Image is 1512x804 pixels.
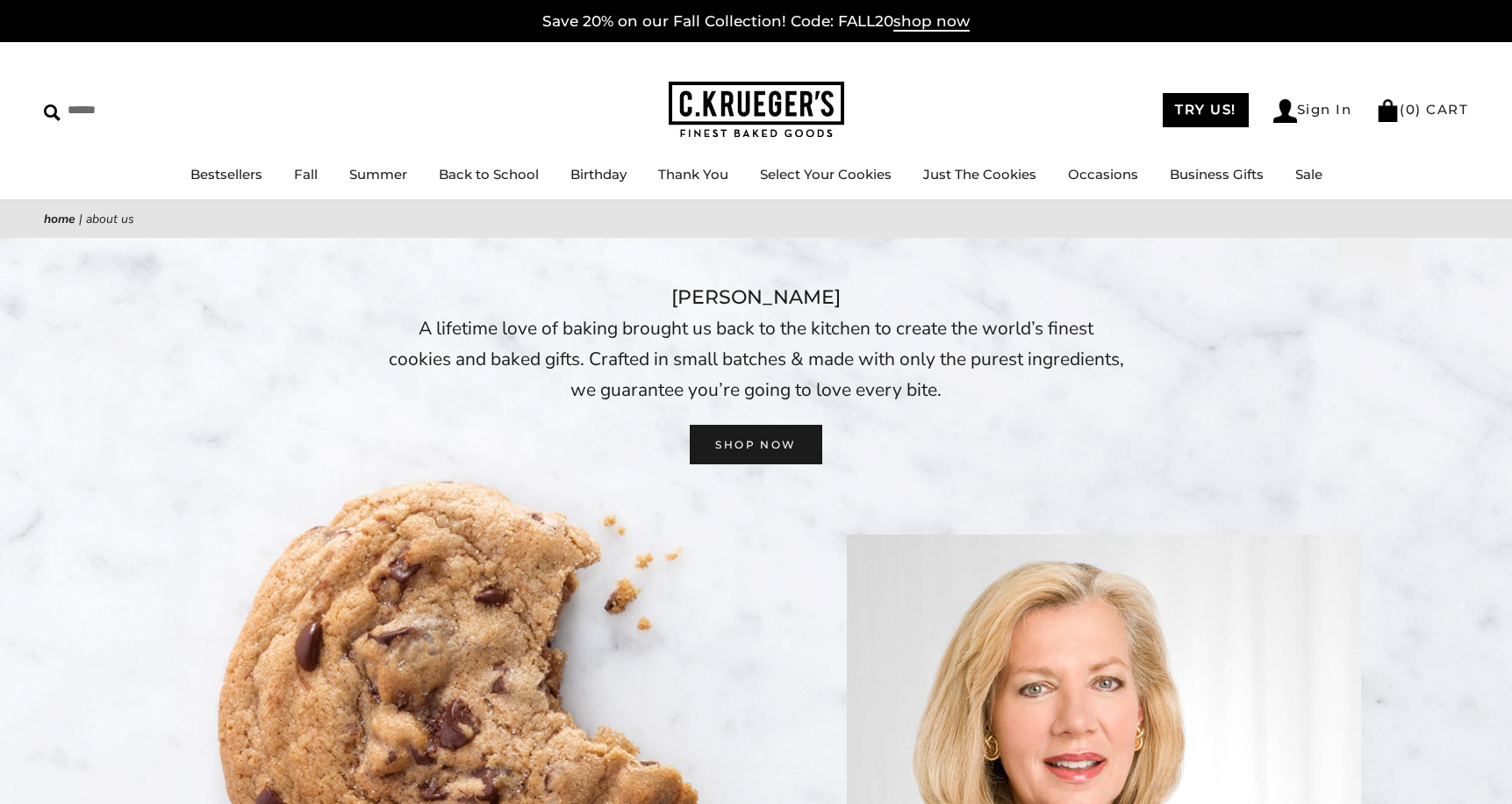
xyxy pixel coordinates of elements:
a: Home [44,211,75,227]
a: Select Your Cookies [760,166,892,183]
img: C.KRUEGER'S [669,82,844,139]
a: Just The Cookies [923,166,1036,183]
a: (0) CART [1376,101,1468,118]
a: Sale [1295,166,1322,183]
a: Fall [294,166,318,183]
a: Occasions [1068,166,1138,183]
a: TRY US! [1163,93,1249,127]
nav: breadcrumbs [44,209,1468,229]
span: About Us [86,211,134,227]
span: shop now [893,12,970,32]
a: SHOP NOW [690,425,821,464]
input: Search [44,97,253,124]
a: Birthday [570,166,627,183]
a: Back to School [439,166,539,183]
img: Bag [1376,99,1400,122]
a: Bestsellers [190,166,262,183]
a: Business Gifts [1170,166,1264,183]
span: | [79,211,82,227]
a: Save 20% on our Fall Collection! Code: FALL20shop now [542,12,970,32]
a: Summer [349,166,407,183]
img: Search [44,104,61,121]
img: Account [1273,99,1297,123]
a: Thank You [658,166,728,183]
a: Sign In [1273,99,1352,123]
span: 0 [1406,101,1416,118]
p: A lifetime love of baking brought us back to the kitchen to create the world’s finest cookies and... [388,313,1125,405]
